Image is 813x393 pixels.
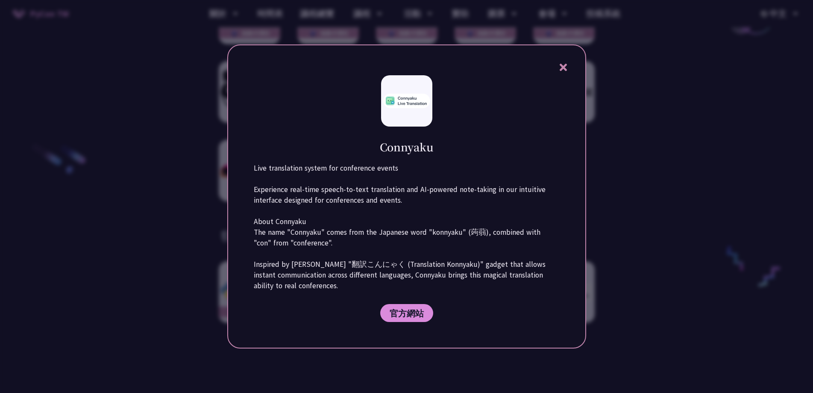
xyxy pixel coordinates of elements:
a: 官方網站 [380,304,433,322]
h1: Connyaku [380,139,434,154]
p: Live translation system for conference events Experience real-time speech-to-text translation and... [254,163,560,291]
span: 官方網站 [390,308,424,319]
img: photo [383,94,430,109]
